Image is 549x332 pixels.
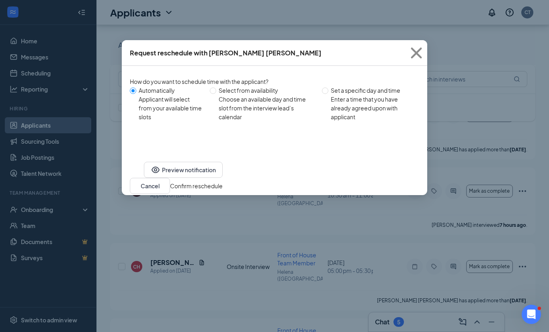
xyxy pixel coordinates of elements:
[130,49,322,57] div: Request reschedule with [PERSON_NAME] [PERSON_NAME]
[170,181,223,190] button: Confirm reschedule
[406,42,427,64] svg: Cross
[151,165,160,175] svg: Eye
[406,40,427,66] button: Close
[130,178,170,194] button: Cancel
[144,162,223,178] button: EyePreview notification
[331,95,413,121] div: Enter a time that you have already agreed upon with applicant
[219,95,315,121] div: Choose an available day and time slot from the interview lead’s calendar
[522,305,541,324] iframe: Intercom live chat
[331,86,413,95] div: Set a specific day and time
[219,86,315,95] div: Select from availability
[139,95,203,121] div: Applicant will select from your available time slots
[130,77,419,86] div: How do you want to schedule time with the applicant?
[139,86,203,95] div: Automatically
